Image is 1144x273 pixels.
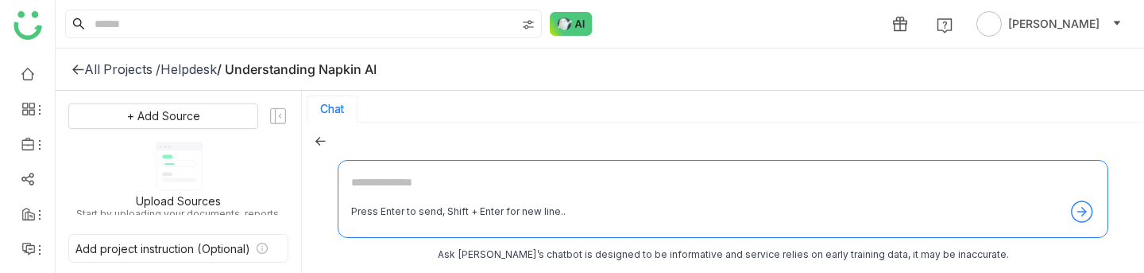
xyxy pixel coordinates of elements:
button: + Add Source [68,103,258,129]
img: help.svg [937,18,953,33]
div: Ask [PERSON_NAME]’s chatbot is designed to be informative and service relies on early training da... [338,248,1108,263]
span: + Add Source [127,107,200,125]
div: Helpdesk [160,61,217,77]
div: Add project instruction (Optional) [75,242,250,255]
img: avatar [976,11,1002,37]
div: Upload Sources [136,194,221,208]
img: ask-buddy-normal.svg [550,12,593,36]
button: [PERSON_NAME] [973,11,1125,37]
div: All Projects / [84,61,160,77]
img: search-type.svg [522,18,535,31]
div: Start by uploading your documents, reports, and transcripts to start conversation with Ask [PERSO... [68,208,288,244]
div: / Understanding Napkin AI [217,61,377,77]
div: Press Enter to send, Shift + Enter for new line.. [351,205,566,220]
div: what is napkin ai [338,143,1096,166]
span: [PERSON_NAME] [1008,15,1100,33]
img: logo [14,11,42,40]
button: Chat [320,103,344,115]
img: 684a9a5ade261c4b36a3ca86 [338,143,360,166]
